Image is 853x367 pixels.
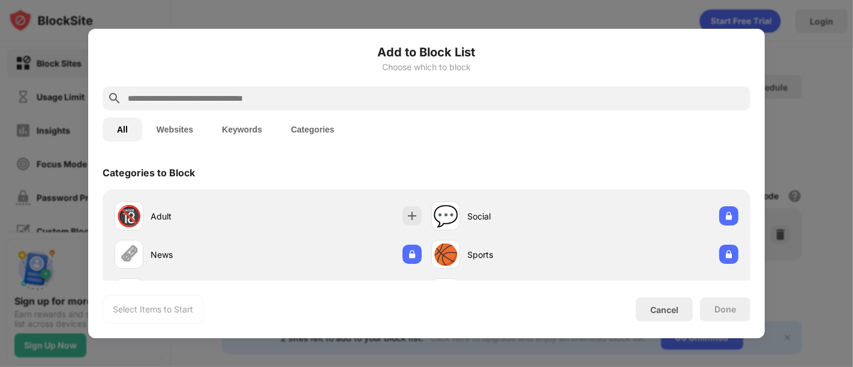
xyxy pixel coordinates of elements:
[103,167,195,179] div: Categories to Block
[103,62,750,72] div: Choose which to block
[208,118,277,142] button: Keywords
[467,248,585,261] div: Sports
[650,305,678,315] div: Cancel
[435,281,456,305] div: 🛍
[714,305,736,314] div: Done
[151,210,268,222] div: Adult
[107,91,122,106] img: search.svg
[103,43,750,61] h6: Add to Block List
[116,204,142,228] div: 🔞
[151,248,268,261] div: News
[116,281,142,305] div: 🃏
[277,118,349,142] button: Categories
[113,303,193,315] div: Select Items to Start
[433,204,458,228] div: 💬
[433,242,458,267] div: 🏀
[103,118,142,142] button: All
[119,242,139,267] div: 🗞
[142,118,208,142] button: Websites
[467,210,585,222] div: Social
